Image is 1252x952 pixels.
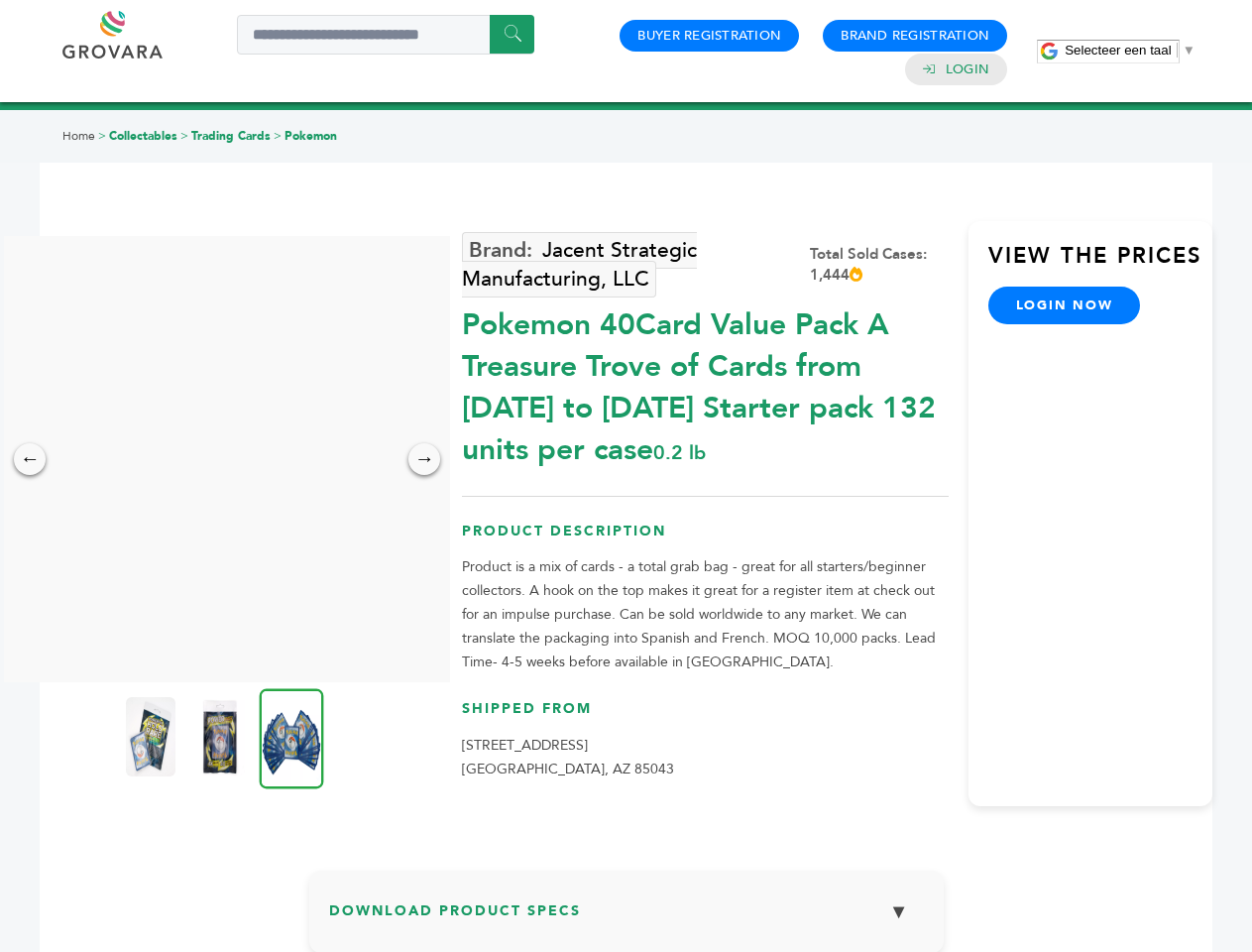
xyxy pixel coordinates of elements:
[988,287,1141,324] a: login now
[14,443,46,475] div: ←
[126,697,175,776] img: Pokemon 40-Card Value Pack – A Treasure Trove of Cards from 1996 to 2024 - Starter pack! 132 unit...
[841,27,989,45] a: Brand Registration
[462,734,949,781] p: [STREET_ADDRESS] [GEOGRAPHIC_DATA], AZ 85043
[98,128,106,144] span: >
[329,891,924,948] h3: Download Product Specs
[274,128,282,144] span: >
[810,244,949,286] div: Total Sold Cases: 1,444
[462,295,949,471] div: Pokemon 40Card Value Pack A Treasure Trove of Cards from [DATE] to [DATE] Starter pack 132 units ...
[191,128,271,144] a: Trading Cards
[874,891,924,933] button: ▼
[1183,43,1195,58] span: ▼
[109,128,177,144] a: Collectables
[1065,43,1171,58] span: Selecteer een taal
[462,232,697,297] a: Jacent Strategic Manufacturing, LLC
[260,688,324,788] img: Pokemon 40-Card Value Pack – A Treasure Trove of Cards from 1996 to 2024 - Starter pack! 132 unit...
[1065,43,1195,58] a: Selecteer een taal​
[62,128,95,144] a: Home
[462,555,949,674] p: Product is a mix of cards - a total grab bag - great for all starters/beginner collectors. A hook...
[637,27,781,45] a: Buyer Registration
[462,699,949,734] h3: Shipped From
[195,697,245,776] img: Pokemon 40-Card Value Pack – A Treasure Trove of Cards from 1996 to 2024 - Starter pack! 132 unit...
[946,60,989,78] a: Login
[988,241,1212,287] h3: View the Prices
[462,522,949,556] h3: Product Description
[237,15,534,55] input: Search a product or brand...
[180,128,188,144] span: >
[408,443,440,475] div: →
[285,128,337,144] a: Pokemon
[1177,43,1178,58] span: ​
[653,439,706,466] span: 0.2 lb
